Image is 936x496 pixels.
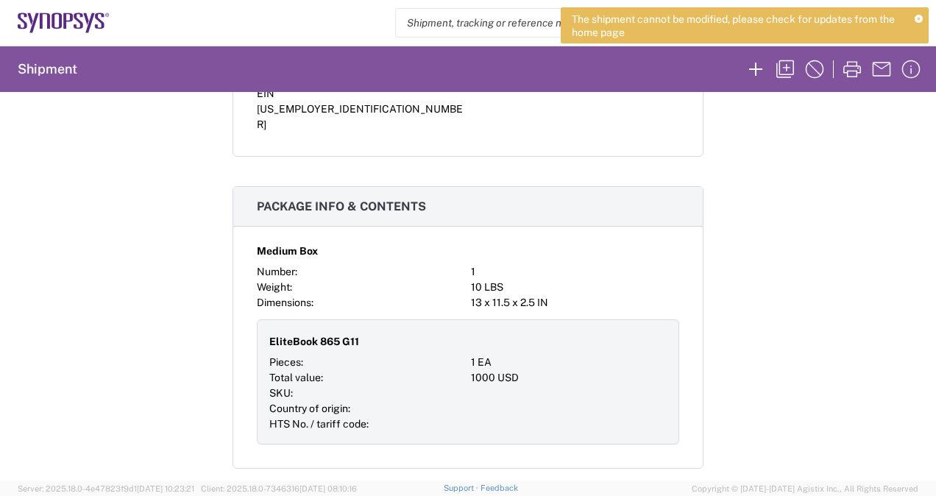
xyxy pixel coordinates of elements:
input: Shipment, tracking or reference number [396,9,777,37]
span: Medium Box [257,244,318,259]
div: 10 LBS [471,280,679,295]
h2: Shipment [18,60,77,78]
a: Support [444,483,481,492]
span: The shipment cannot be modified, please check for updates from the home page [572,13,904,39]
div: 1000 USD [471,370,667,386]
span: Package info & contents [257,199,426,213]
span: Server: 2025.18.0-4e47823f9d1 [18,484,194,493]
span: Country of origin: [269,403,350,414]
span: Copyright © [DATE]-[DATE] Agistix Inc., All Rights Reserved [692,482,918,495]
span: [US_EMPLOYER_IDENTIFICATION_NUMBER] [257,103,463,130]
span: HTS No. / tariff code: [269,418,369,430]
span: SKU: [269,387,293,399]
span: EliteBook 865 G11 [269,334,359,350]
span: Dimensions: [257,297,313,308]
a: Feedback [481,483,518,492]
span: [DATE] 08:10:16 [299,484,357,493]
div: 1 [471,264,679,280]
span: Weight: [257,281,292,293]
span: Client: 2025.18.0-7346316 [201,484,357,493]
span: [DATE] 10:23:21 [137,484,194,493]
span: Total value: [269,372,323,383]
div: 1 EA [471,355,667,370]
span: EIN [257,88,274,99]
span: Number: [257,266,297,277]
div: 13 x 11.5 x 2.5 IN [471,295,679,311]
span: Pieces: [269,356,303,368]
